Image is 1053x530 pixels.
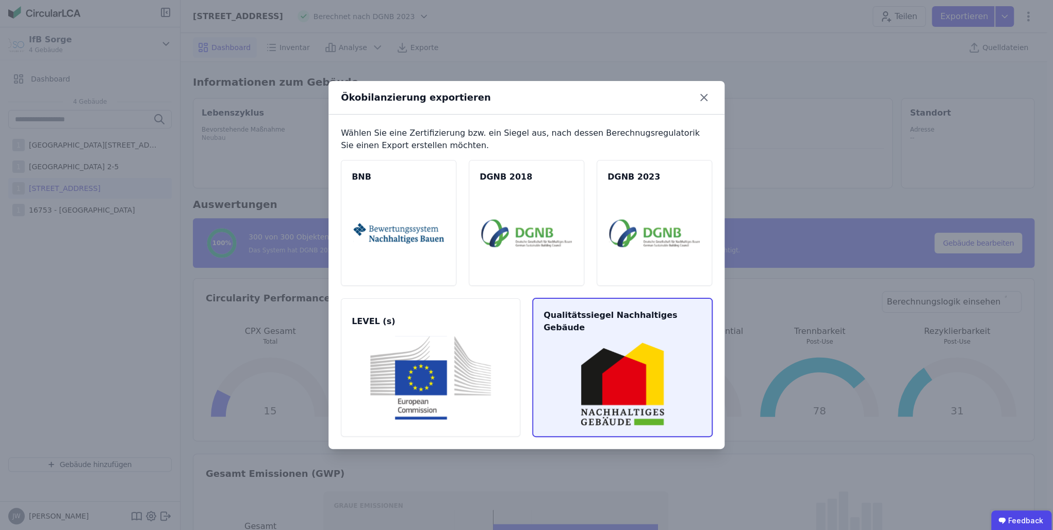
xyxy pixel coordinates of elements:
[352,315,509,328] span: LEVEL (s)
[341,90,491,105] div: Ökobilanzierung exportieren
[544,309,701,334] span: Qualitätssiegel Nachhaltiges Gebäude
[352,171,446,183] span: BNB
[607,171,701,183] span: DGNB 2023
[341,127,712,152] div: Wählen Sie eine Zertifizierung bzw. ein Siegel aus, nach dessen Berechnugsregulatorik Sie einen E...
[609,191,700,275] img: dgnb23
[353,336,508,420] img: levels
[481,191,572,275] img: dgnb18
[480,171,573,183] span: DGNB 2018
[545,342,700,426] img: qng
[353,191,444,275] img: bnb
